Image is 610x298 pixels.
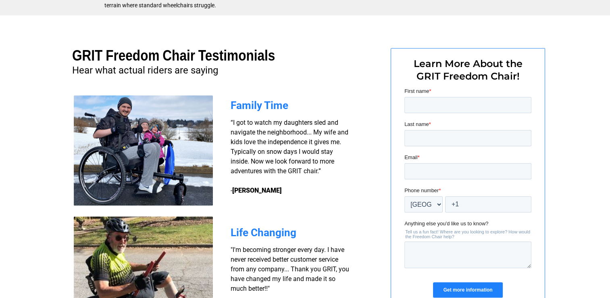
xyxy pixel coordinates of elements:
[72,65,218,76] span: Hear what actual riders are saying
[231,99,288,111] span: Family Time
[231,246,349,292] span: "I'm becoming stronger every day. I have never received better customer service from any company....
[72,47,275,64] span: GRIT Freedom Chair Testimonials
[232,187,282,194] strong: [PERSON_NAME]
[231,227,296,239] span: Life Changing
[231,119,348,194] span: “I got to watch my daughters sled and navigate the neighborhood... My wife and kids love the inde...
[414,58,523,82] span: Learn More About the GRIT Freedom Chair!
